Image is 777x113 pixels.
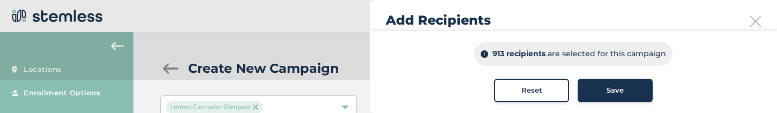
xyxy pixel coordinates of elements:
[386,11,491,30] h2: Add Recipients
[607,85,624,96] span: Save
[253,104,258,110] img: icon-close-accent-8a337256.svg
[578,79,653,102] button: Save
[481,50,488,58] img: icon-info-dark-48f6c5f3.svg
[494,79,569,102] button: Reset
[521,85,542,96] span: Reset
[723,62,777,113] iframe: Chat Widget
[24,88,100,99] span: Enrollment Options
[548,48,666,59] p: are selected for this campaign
[492,48,546,59] p: 913 recipients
